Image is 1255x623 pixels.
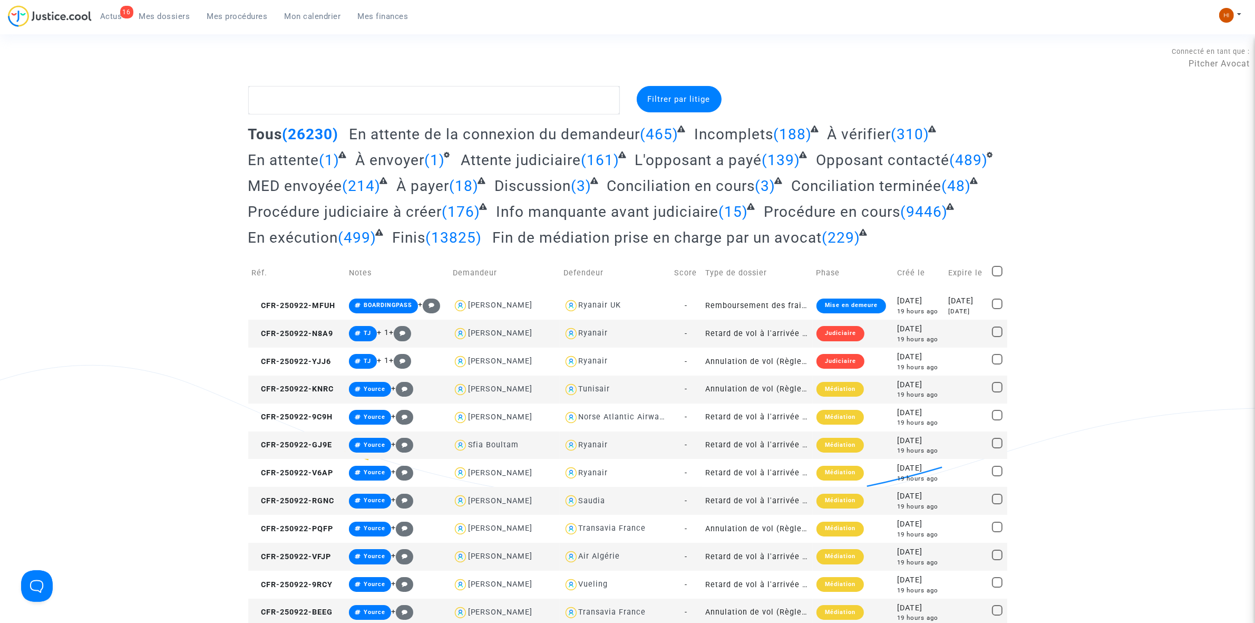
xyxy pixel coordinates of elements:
div: Judiciaire [816,354,864,369]
div: Ryanair [579,357,608,366]
span: + [391,384,414,393]
img: icon-user.svg [563,326,579,341]
span: CFR-250922-VFJP [252,552,332,561]
img: icon-user.svg [453,410,468,425]
div: Médiation [816,494,864,509]
div: [PERSON_NAME] [468,496,533,505]
div: Judiciaire [816,326,864,341]
div: [DATE] [897,547,941,558]
td: Réf. [248,254,346,292]
span: CFR-250922-YJJ6 [252,357,332,366]
span: Actus [100,12,122,21]
span: + [391,440,414,449]
img: icon-user.svg [563,549,579,564]
div: Médiation [816,382,864,397]
span: Yource [364,581,385,588]
span: - [685,552,687,561]
img: icon-user.svg [453,382,468,397]
span: (229) [822,229,860,246]
div: Médiation [816,466,864,481]
span: (489) [949,151,988,169]
span: (15) [718,203,748,221]
img: icon-user.svg [453,577,468,592]
td: Retard de vol à l'arrivée (Règlement CE n°261/2004) [702,320,813,348]
span: Yource [364,525,385,532]
span: - [685,580,687,589]
a: Mes procédures [199,8,276,24]
td: Retard de vol à l'arrivée (Règlement CE n°261/2004) [702,459,813,487]
span: Yource [364,442,385,448]
span: + 1 [377,328,389,337]
span: - [685,468,687,477]
div: 19 hours ago [897,390,941,399]
span: - [685,329,687,338]
iframe: Help Scout Beacon - Open [21,570,53,602]
div: [DATE] [897,491,941,502]
span: Tous [248,126,283,143]
span: (18) [449,177,479,195]
span: Mon calendrier [285,12,341,21]
span: Opposant contacté [816,151,949,169]
span: Procédure en cours [764,203,900,221]
img: icon-user.svg [453,326,468,341]
span: + 1 [377,356,389,365]
div: Médiation [816,522,864,536]
div: [DATE] [897,351,941,363]
img: icon-user.svg [563,438,579,453]
span: CFR-250922-9RCY [252,580,333,589]
div: Ryanair [579,468,608,477]
span: Finis [392,229,425,246]
div: [PERSON_NAME] [468,413,533,421]
div: Ryanair [579,440,608,449]
span: - [685,440,687,449]
div: [PERSON_NAME] [468,580,533,589]
img: icon-user.svg [563,577,579,592]
span: - [685,385,687,394]
span: + [418,300,441,309]
span: Yource [364,414,385,420]
div: Norse Atlantic Airways [579,413,668,421]
div: Vueling [579,580,608,589]
td: Retard de vol à l'arrivée (Règlement CE n°261/2004) [702,543,813,571]
div: [PERSON_NAME] [468,552,533,561]
td: Retard de vol à l'arrivée (Règlement CE n°261/2004) [702,571,813,599]
span: - [685,357,687,366]
span: Conciliation terminée [791,177,941,195]
span: CFR-250922-RGNC [252,496,335,505]
div: [DATE] [897,602,941,614]
div: 19 hours ago [897,335,941,344]
span: Conciliation en cours [607,177,755,195]
span: À payer [396,177,449,195]
img: fc99b196863ffcca57bb8fe2645aafd9 [1219,8,1234,23]
span: Connecté en tant que : [1172,47,1250,55]
span: CFR-250922-N8A9 [252,329,334,338]
td: Retard de vol à l'arrivée (Règlement CE n°261/2004) [702,487,813,515]
span: Attente judiciaire [461,151,581,169]
div: [DATE] [897,463,941,474]
span: (3) [571,177,591,195]
span: Incomplets [694,126,773,143]
span: CFR-250922-KNRC [252,385,334,394]
div: Air Algérie [579,552,620,561]
span: Fin de médiation prise en charge par un avocat [492,229,822,246]
div: 19 hours ago [897,558,941,567]
span: (1) [319,151,340,169]
div: [PERSON_NAME] [468,608,533,617]
td: Remboursement des frais d'impression de la carte d'embarquement [702,292,813,320]
td: Type de dossier [702,254,813,292]
div: [PERSON_NAME] [468,329,533,338]
span: + [391,607,414,616]
td: Retard de vol à l'arrivée (Règlement CE n°261/2004) [702,432,813,459]
img: icon-user.svg [563,382,579,397]
span: (3) [755,177,775,195]
span: (13825) [425,229,482,246]
td: Phase [813,254,894,292]
div: Médiation [816,438,864,453]
span: + [391,579,414,588]
div: Sfia Boultam [468,440,519,449]
span: Yource [364,609,385,616]
td: Notes [345,254,449,292]
span: + [389,328,412,337]
div: [DATE] [897,435,941,447]
span: Yource [364,553,385,560]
